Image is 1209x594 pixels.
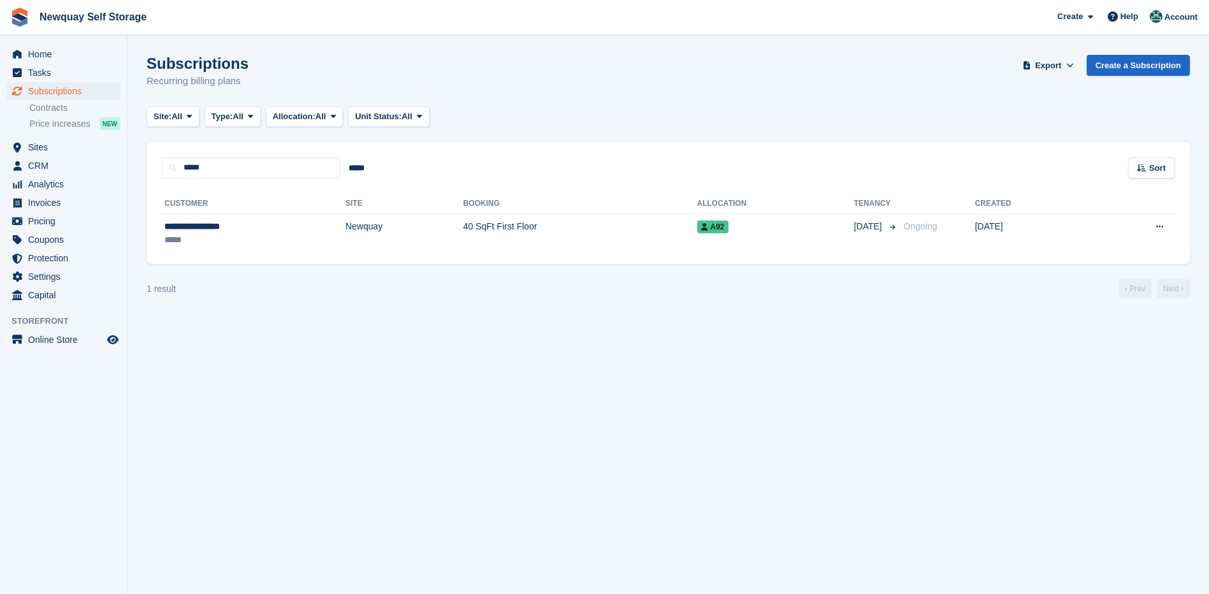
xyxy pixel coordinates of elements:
[6,138,120,156] a: menu
[11,315,127,328] span: Storefront
[1120,10,1138,23] span: Help
[273,110,315,123] span: Allocation:
[171,110,182,123] span: All
[147,106,199,127] button: Site: All
[28,64,105,82] span: Tasks
[147,282,176,296] div: 1 result
[6,231,120,249] a: menu
[1020,55,1076,76] button: Export
[29,118,90,130] span: Price increases
[315,110,326,123] span: All
[28,138,105,156] span: Sites
[6,175,120,193] a: menu
[28,212,105,230] span: Pricing
[233,110,243,123] span: All
[463,194,697,214] th: Booking
[1119,279,1152,298] a: Previous
[28,268,105,286] span: Settings
[28,45,105,63] span: Home
[1087,55,1190,76] a: Create a Subscription
[147,55,249,72] h1: Subscriptions
[28,331,105,349] span: Online Store
[6,268,120,286] a: menu
[1164,11,1198,24] span: Account
[6,194,120,212] a: menu
[345,214,463,254] td: Newquay
[463,214,697,254] td: 40 SqFt First Floor
[975,194,1090,214] th: Created
[6,157,120,175] a: menu
[1116,279,1192,298] nav: Page
[29,117,120,131] a: Price increases NEW
[154,110,171,123] span: Site:
[402,110,412,123] span: All
[147,74,249,89] p: Recurring billing plans
[348,106,429,127] button: Unit Status: All
[697,221,728,233] span: A92
[28,249,105,267] span: Protection
[854,194,899,214] th: Tenancy
[212,110,233,123] span: Type:
[162,194,345,214] th: Customer
[10,8,29,27] img: stora-icon-8386f47178a22dfd0bd8f6a31ec36ba5ce8667c1dd55bd0f319d3a0aa187defe.svg
[6,64,120,82] a: menu
[975,214,1090,254] td: [DATE]
[28,82,105,100] span: Subscriptions
[29,102,120,114] a: Contracts
[6,45,120,63] a: menu
[345,194,463,214] th: Site
[6,82,120,100] a: menu
[28,175,105,193] span: Analytics
[34,6,152,27] a: Newquay Self Storage
[1149,162,1166,175] span: Sort
[6,249,120,267] a: menu
[6,212,120,230] a: menu
[99,117,120,130] div: NEW
[205,106,261,127] button: Type: All
[28,157,105,175] span: CRM
[1150,10,1162,23] img: JON
[904,221,938,231] span: Ongoing
[854,220,885,233] span: [DATE]
[355,110,402,123] span: Unit Status:
[28,286,105,304] span: Capital
[28,194,105,212] span: Invoices
[266,106,344,127] button: Allocation: All
[1157,279,1190,298] a: Next
[697,194,854,214] th: Allocation
[28,231,105,249] span: Coupons
[6,286,120,304] a: menu
[1035,59,1061,72] span: Export
[6,331,120,349] a: menu
[105,332,120,347] a: Preview store
[1057,10,1083,23] span: Create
